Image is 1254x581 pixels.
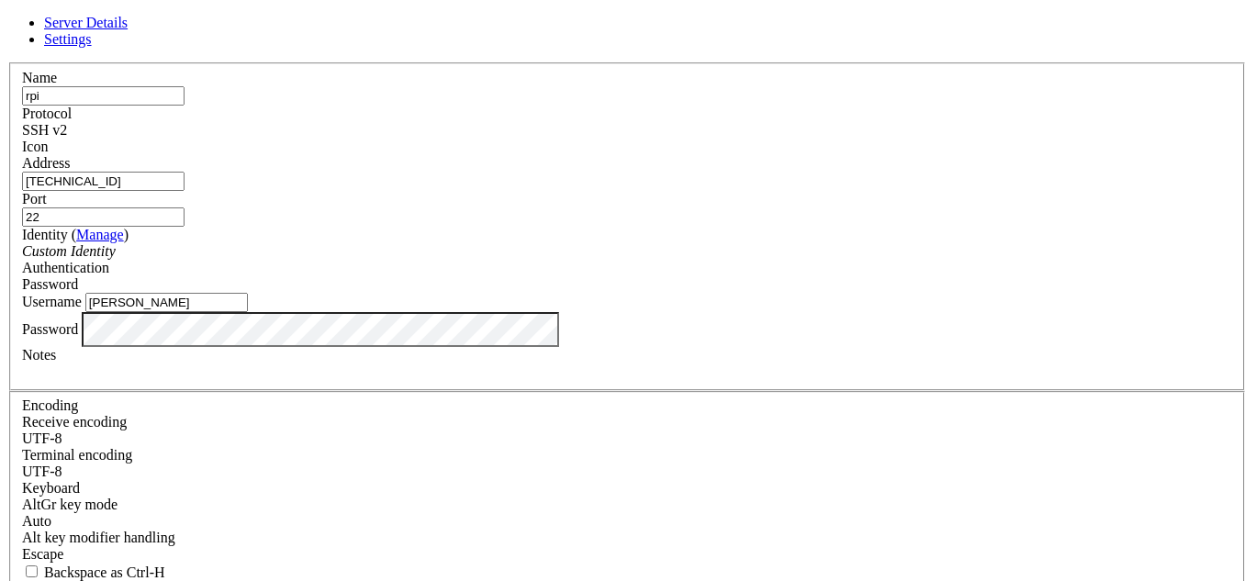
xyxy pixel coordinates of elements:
label: Icon [22,139,48,154]
span: Escape [22,546,63,562]
span: Auto [22,513,51,529]
span: ( ) [72,227,129,242]
input: Port Number [22,207,185,227]
input: Server Name [22,86,185,106]
div: Password [22,276,1232,293]
div: UTF-8 [22,430,1232,447]
input: Backspace as Ctrl-H [26,565,38,577]
label: Address [22,155,70,171]
span: UTF-8 [22,430,62,446]
div: Escape [22,546,1232,563]
span: SSH v2 [22,122,67,138]
i: Custom Identity [22,243,116,259]
label: Keyboard [22,480,80,496]
a: Server Details [44,15,128,30]
input: Login Username [85,293,248,312]
div: SSH v2 [22,122,1232,139]
label: Identity [22,227,129,242]
label: Controls how the Alt key is handled. Escape: Send an ESC prefix. 8-Bit: Add 128 to the typed char... [22,530,175,545]
span: Backspace as Ctrl-H [44,564,165,580]
div: Auto [22,513,1232,530]
label: Set the expected encoding for data received from the host. If the encodings do not match, visual ... [22,497,118,512]
input: Host Name or IP [22,172,185,191]
label: Authentication [22,260,109,275]
label: Encoding [22,397,78,413]
label: If true, the backspace should send BS ('\x08', aka ^H). Otherwise the backspace key should send '... [22,564,165,580]
label: Protocol [22,106,72,121]
a: Settings [44,31,92,47]
label: Notes [22,347,56,363]
label: Set the expected encoding for data received from the host. If the encodings do not match, visual ... [22,414,127,430]
span: Password [22,276,78,292]
label: Password [22,320,78,336]
span: UTF-8 [22,464,62,479]
div: UTF-8 [22,464,1232,480]
a: Manage [76,227,124,242]
label: Username [22,294,82,309]
label: Port [22,191,47,207]
label: Name [22,70,57,85]
label: The default terminal encoding. ISO-2022 enables character map translations (like graphics maps). ... [22,447,132,463]
div: Custom Identity [22,243,1232,260]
